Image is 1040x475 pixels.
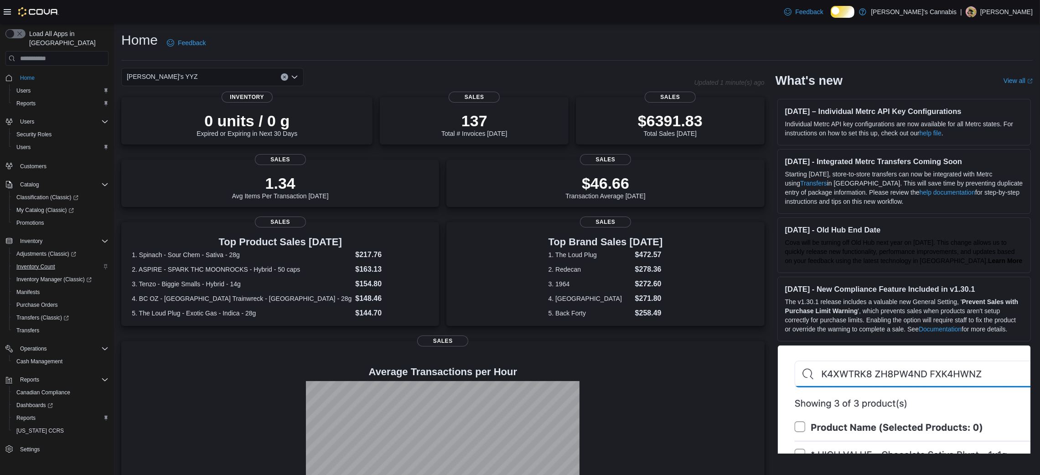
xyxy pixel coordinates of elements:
button: Users [9,141,112,154]
a: Manifests [13,287,43,298]
span: Classification (Classic) [16,194,78,201]
button: Users [9,84,112,97]
span: Promotions [13,217,109,228]
button: Home [2,71,112,84]
a: Dashboards [9,399,112,412]
span: Dashboards [16,402,53,409]
span: Sales [255,217,306,227]
h4: Average Transactions per Hour [129,367,757,377]
span: Reports [16,414,36,422]
span: Catalog [16,179,109,190]
dd: $472.57 [635,249,663,260]
strong: Learn More [988,257,1022,264]
span: Transfers (Classic) [16,314,69,321]
dt: 5. Back Forty [548,309,631,318]
a: Inventory Manager (Classic) [9,273,112,286]
span: Operations [16,343,109,354]
button: Reports [9,97,112,110]
svg: External link [1027,78,1033,84]
button: Canadian Compliance [9,386,112,399]
button: Operations [2,342,112,355]
p: [PERSON_NAME] [980,6,1033,17]
dt: 2. Redecan [548,265,631,274]
dt: 3. 1964 [548,279,631,289]
span: [PERSON_NAME]'s YYZ [127,71,198,82]
div: Chelsea Hamilton [966,6,977,17]
span: Home [20,74,35,82]
a: Adjustments (Classic) [9,248,112,260]
span: Inventory [16,236,109,247]
span: Users [13,142,109,153]
span: Reports [16,374,109,385]
dd: $271.80 [635,293,663,304]
span: Users [20,118,34,125]
dd: $217.76 [355,249,429,260]
p: Individual Metrc API key configurations are now available for all Metrc states. For instructions ... [785,119,1023,138]
button: Purchase Orders [9,299,112,311]
span: Sales [645,92,696,103]
span: Feedback [795,7,823,16]
dd: $163.13 [355,264,429,275]
a: Users [13,85,34,96]
p: $6391.83 [638,112,703,130]
span: Inventory [222,92,273,103]
a: Reports [13,413,39,423]
dd: $272.60 [635,279,663,289]
span: Classification (Classic) [13,192,109,203]
span: Operations [20,345,47,352]
a: Transfers [800,180,827,187]
h3: [DATE] - Integrated Metrc Transfers Coming Soon [785,157,1023,166]
span: Users [16,87,31,94]
a: Settings [16,444,43,455]
button: Open list of options [291,73,298,81]
dt: 1. Spinach - Sour Chem - Sativa - 28g [132,250,352,259]
p: [PERSON_NAME]'s Cannabis [871,6,957,17]
button: Settings [2,443,112,456]
button: Users [2,115,112,128]
button: Catalog [16,179,42,190]
p: Updated 1 minute(s) ago [694,79,765,86]
span: [US_STATE] CCRS [16,427,64,434]
span: Washington CCRS [13,425,109,436]
dd: $144.70 [355,308,429,319]
span: Cova will be turning off Old Hub next year on [DATE]. This change allows us to quickly release ne... [785,239,1015,264]
span: Customers [20,163,47,170]
span: Users [16,144,31,151]
a: Users [13,142,34,153]
span: Settings [20,446,40,453]
button: Promotions [9,217,112,229]
dt: 1. The Loud Plug [548,250,631,259]
a: Purchase Orders [13,299,62,310]
dd: $154.80 [355,279,429,289]
button: Manifests [9,286,112,299]
div: Avg Items Per Transaction [DATE] [232,174,329,200]
button: Operations [16,343,51,354]
span: Users [13,85,109,96]
a: Home [16,72,38,83]
dd: $148.46 [355,293,429,304]
span: Security Roles [16,131,52,138]
span: Catalog [20,181,39,188]
dd: $278.36 [635,264,663,275]
span: Sales [255,154,306,165]
img: Cova [18,7,59,16]
button: Transfers [9,324,112,337]
a: View allExternal link [1004,77,1033,84]
a: Security Roles [13,129,55,140]
button: Cash Management [9,355,112,368]
span: Promotions [16,219,44,227]
span: Customers [16,160,109,171]
span: Reports [16,100,36,107]
h3: [DATE] - New Compliance Feature Included in v1.30.1 [785,284,1023,294]
a: My Catalog (Classic) [9,204,112,217]
p: Starting [DATE], store-to-store transfers can now be integrated with Metrc using in [GEOGRAPHIC_D... [785,170,1023,206]
button: Reports [16,374,43,385]
a: Classification (Classic) [9,191,112,204]
span: Load All Apps in [GEOGRAPHIC_DATA] [26,29,109,47]
button: Catalog [2,178,112,191]
p: 137 [441,112,507,130]
p: 1.34 [232,174,329,192]
dt: 2. ASPIRE - SPARK THC MOONROCKS - Hybrid - 50 caps [132,265,352,274]
button: Inventory [16,236,46,247]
